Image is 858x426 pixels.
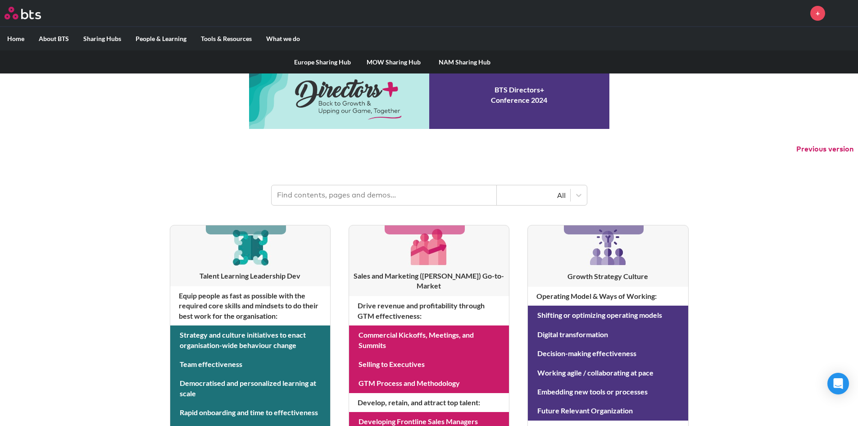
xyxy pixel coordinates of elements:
[349,296,509,325] h4: Drive revenue and profitability through GTM effectiveness :
[528,287,688,306] h4: Operating Model & Ways of Working :
[272,185,497,205] input: Find contents, pages and demos...
[229,225,272,268] img: [object Object]
[194,27,259,50] label: Tools & Resources
[32,27,76,50] label: About BTS
[796,144,853,154] button: Previous version
[810,6,825,21] a: +
[170,286,330,325] h4: Equip people as fast as possible with the required core skills and mindsets to do their best work...
[528,271,688,281] h3: Growth Strategy Culture
[259,27,307,50] label: What we do
[832,2,853,24] img: Elya Bottiger
[170,271,330,281] h3: Talent Learning Leadership Dev
[827,373,849,394] div: Open Intercom Messenger
[249,61,609,129] a: Conference 2024
[5,7,41,19] img: BTS Logo
[5,7,58,19] a: Go home
[349,271,509,291] h3: Sales and Marketing ([PERSON_NAME]) Go-to-Market
[586,225,630,269] img: [object Object]
[832,2,853,24] a: Profile
[76,27,128,50] label: Sharing Hubs
[349,393,509,412] h4: Develop, retain, and attract top talent :
[501,190,566,200] div: All
[408,225,450,268] img: [object Object]
[128,27,194,50] label: People & Learning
